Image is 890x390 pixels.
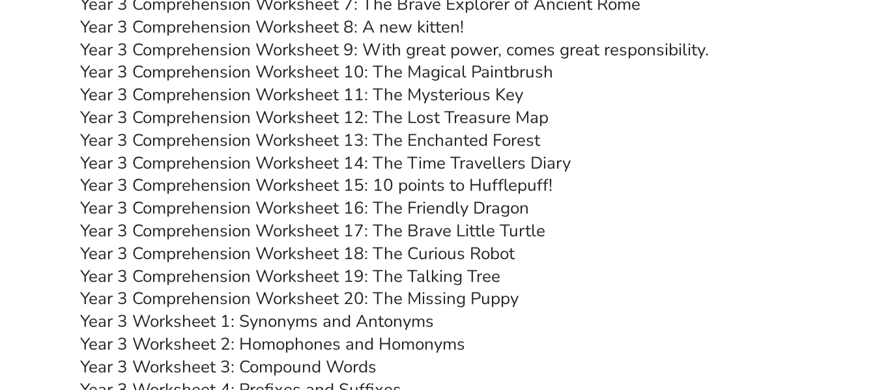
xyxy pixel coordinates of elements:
a: Year 3 Worksheet 1: Synonyms and Antonyms [80,310,434,333]
a: Year 3 Comprehension Worksheet 19: The Talking Tree [80,265,500,288]
a: Year 3 Comprehension Worksheet 12: The Lost Treasure Map [80,106,549,129]
a: Year 3 Comprehension Worksheet 9: With great power, comes great responsibility. [80,38,709,61]
a: Year 3 Comprehension Worksheet 16: The Friendly Dragon [80,197,529,219]
a: Year 3 Comprehension Worksheet 15: 10 points to Hufflepuff! [80,174,553,197]
a: Year 3 Comprehension Worksheet 11: The Mysterious Key [80,83,523,106]
a: Year 3 Comprehension Worksheet 17: The Brave Little Turtle [80,219,545,242]
a: Year 3 Comprehension Worksheet 18: The Curious Robot [80,242,515,265]
a: Year 3 Comprehension Worksheet 14: The Time Travellers Diary [80,152,571,174]
a: Year 3 Comprehension Worksheet 20: The Missing Puppy [80,287,519,310]
a: Year 3 Comprehension Worksheet 13: The Enchanted Forest [80,129,540,152]
iframe: Chat Widget [674,243,890,390]
a: Year 3 Worksheet 2: Homophones and Homonyms [80,333,465,355]
a: Year 3 Comprehension Worksheet 10: The Magical Paintbrush [80,61,553,83]
a: Year 3 Comprehension Worksheet 8: A new kitten! [80,16,464,38]
a: Year 3 Worksheet 3: Compound Words [80,355,377,378]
